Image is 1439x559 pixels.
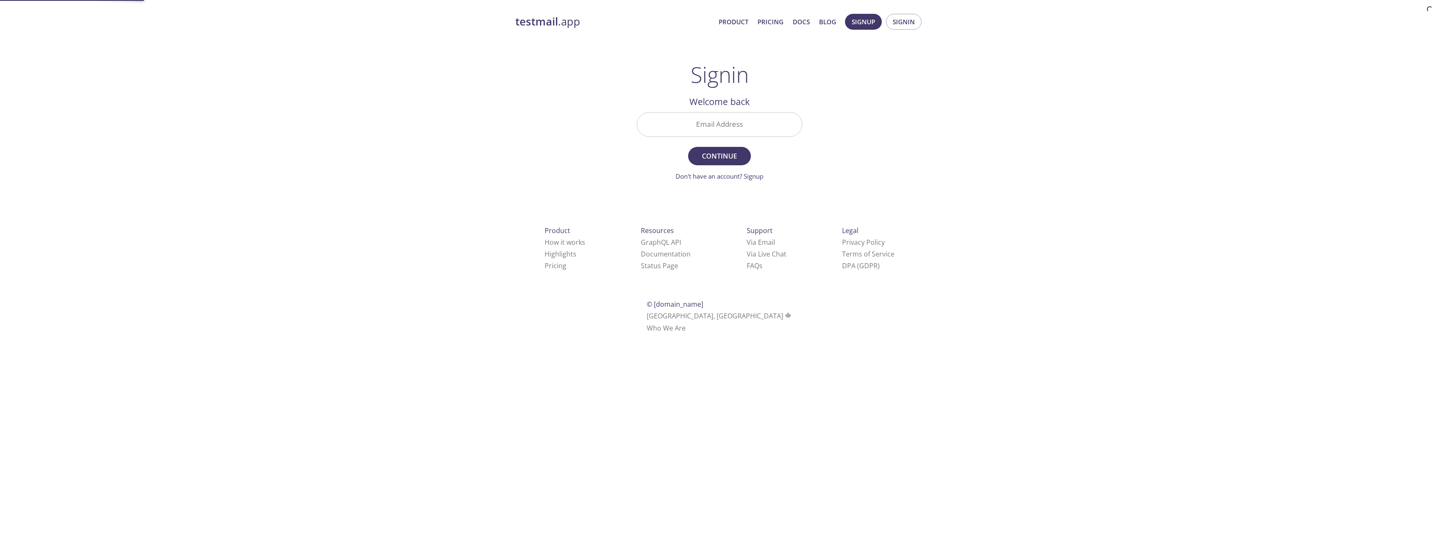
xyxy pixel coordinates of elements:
[893,16,915,27] span: Signin
[545,261,566,270] a: Pricing
[545,238,585,247] a: How it works
[747,261,763,270] a: FAQ
[676,172,763,180] a: Don't have an account? Signup
[819,16,836,27] a: Blog
[759,261,763,270] span: s
[852,16,875,27] span: Signup
[691,62,749,87] h1: Signin
[647,300,703,309] span: © [DOMAIN_NAME]
[842,226,858,235] span: Legal
[647,311,793,321] span: [GEOGRAPHIC_DATA], [GEOGRAPHIC_DATA]
[641,238,681,247] a: GraphQL API
[719,16,748,27] a: Product
[747,238,775,247] a: Via Email
[515,15,712,29] a: testmail.app
[688,147,751,165] button: Continue
[747,249,786,259] a: Via Live Chat
[647,323,686,333] a: Who We Are
[545,226,570,235] span: Product
[842,249,894,259] a: Terms of Service
[845,14,882,30] button: Signup
[697,150,742,162] span: Continue
[886,14,922,30] button: Signin
[842,261,880,270] a: DPA (GDPR)
[515,14,558,29] strong: testmail
[641,226,674,235] span: Resources
[545,249,576,259] a: Highlights
[641,261,678,270] a: Status Page
[747,226,773,235] span: Support
[793,16,810,27] a: Docs
[637,95,802,109] h2: Welcome back
[758,16,784,27] a: Pricing
[842,238,885,247] a: Privacy Policy
[641,249,691,259] a: Documentation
